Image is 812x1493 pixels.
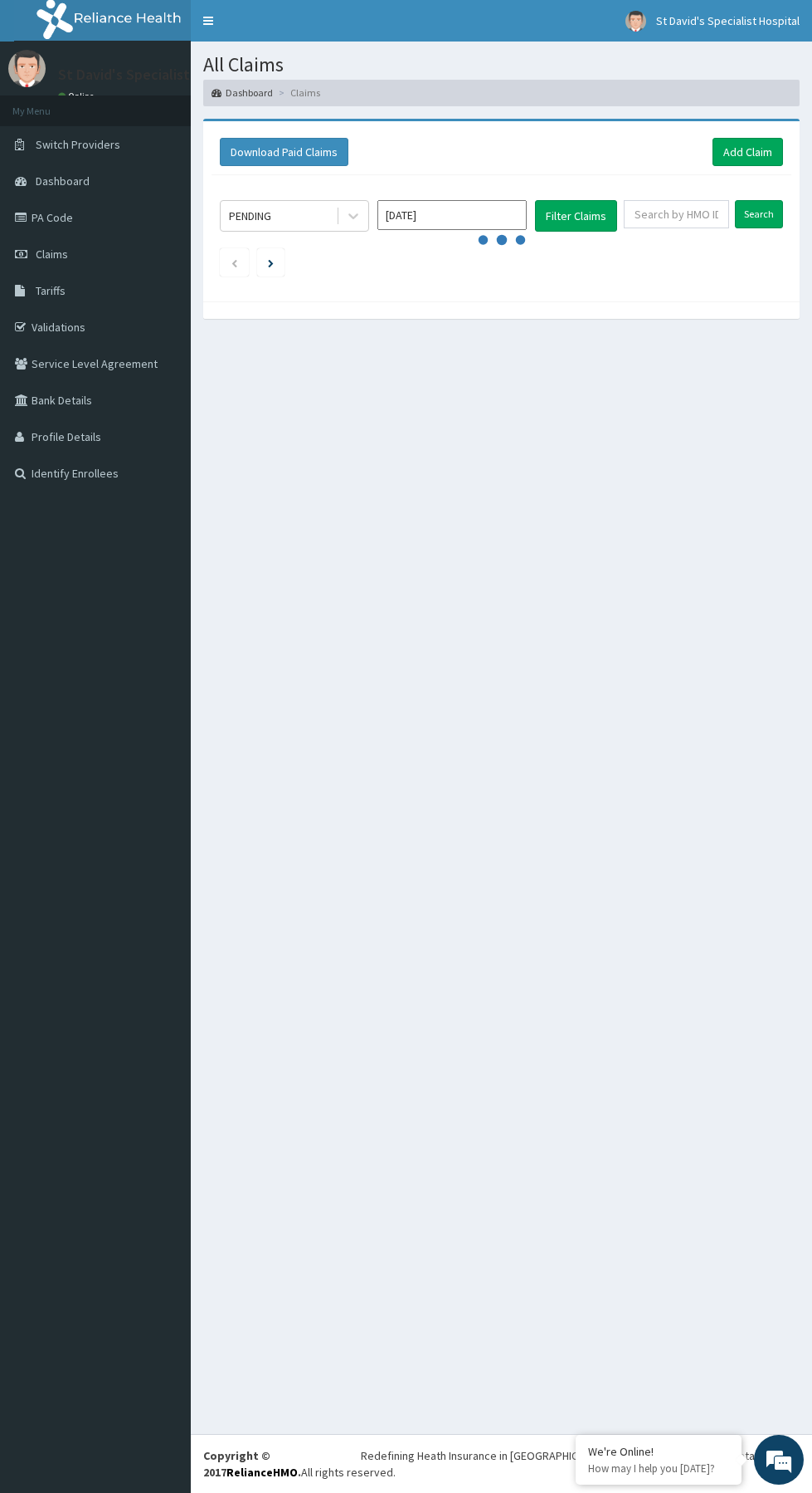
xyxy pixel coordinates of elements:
[588,1444,729,1459] div: We're Online!
[58,91,98,102] a: Online
[36,174,90,188] span: Dashboard
[268,255,274,270] a: Next page
[36,137,120,152] span: Switch Providers
[735,200,783,228] input: Search
[588,1461,729,1476] p: How may I help you today?
[625,11,646,32] img: User Image
[191,1434,812,1493] footer: All rights reserved.
[8,50,46,87] img: User Image
[275,86,320,100] li: Claims
[220,138,348,166] button: Download Paid Claims
[229,208,271,224] div: PENDING
[212,86,273,100] a: Dashboard
[624,200,729,228] input: Search by HMO ID
[712,138,783,166] a: Add Claim
[477,215,527,265] svg: audio-loading
[361,1447,800,1464] div: Redefining Heath Insurance in [GEOGRAPHIC_DATA] using Telemedicine and Data Science!
[226,1465,298,1480] a: RelianceHMO
[36,283,66,298] span: Tariffs
[535,200,617,232] button: Filter Claims
[656,13,800,28] span: St David's Specialist Hospital
[203,54,800,76] h1: All Claims
[58,67,248,82] p: St David's Specialist Hospital
[203,1448,301,1480] strong: Copyright © 2017 .
[36,247,68,262] span: Claims
[231,255,238,270] a: Previous page
[377,200,527,230] input: Select Month and Year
